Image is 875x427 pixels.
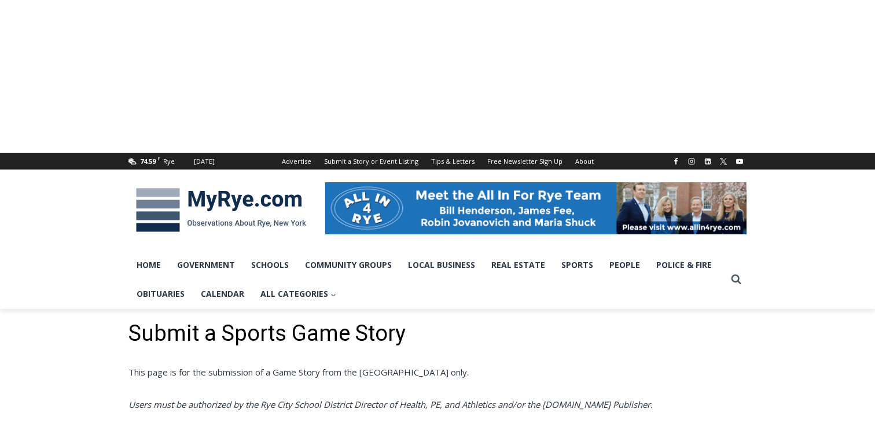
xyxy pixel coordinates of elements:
button: View Search Form [726,269,747,290]
img: MyRye.com [128,180,314,240]
a: Free Newsletter Sign Up [481,153,569,170]
i: Users must be authorized by the Rye City School District Director of Health, PE, and Athletics an... [128,399,653,410]
a: Advertise [275,153,318,170]
a: Instagram [685,154,698,168]
div: [DATE] [194,156,215,167]
a: X [716,154,730,168]
p: This page is for the submission of a Game Story from the [GEOGRAPHIC_DATA] only. [128,365,747,379]
nav: Secondary Navigation [275,153,600,170]
a: Police & Fire [648,251,720,279]
a: All Categories [252,279,344,308]
a: Local Business [400,251,483,279]
img: All in for Rye [325,182,747,234]
a: YouTube [733,154,747,168]
h1: Submit a Sports Game Story [128,321,747,347]
div: Rye [163,156,175,167]
a: Sports [553,251,601,279]
a: Tips & Letters [425,153,481,170]
a: People [601,251,648,279]
a: Schools [243,251,297,279]
a: Obituaries [128,279,193,308]
a: Linkedin [701,154,715,168]
a: Community Groups [297,251,400,279]
a: Government [169,251,243,279]
a: About [569,153,600,170]
a: Calendar [193,279,252,308]
a: Home [128,251,169,279]
a: Facebook [669,154,683,168]
a: Submit a Story or Event Listing [318,153,425,170]
a: Real Estate [483,251,553,279]
span: All Categories [260,288,336,300]
nav: Primary Navigation [128,251,726,309]
span: F [157,155,160,161]
span: 74.59 [140,157,156,165]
